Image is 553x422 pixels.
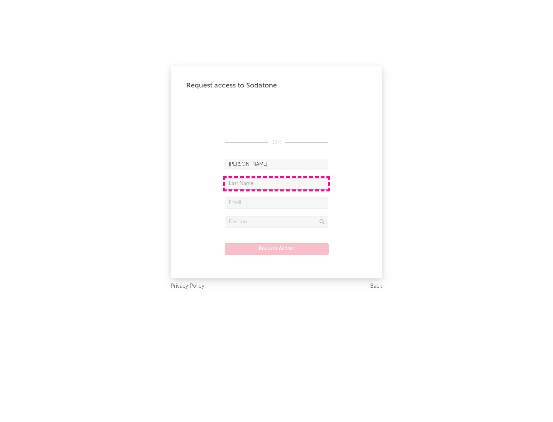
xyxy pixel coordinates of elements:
button: Request Access [225,243,329,255]
input: First Name [225,159,328,170]
div: OR [225,138,328,147]
div: Request access to Sodatone [186,81,367,90]
input: Last Name [225,178,328,190]
input: Division [225,216,328,228]
a: Privacy Policy [171,282,204,291]
input: Email [225,197,328,209]
a: Back [370,282,382,291]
